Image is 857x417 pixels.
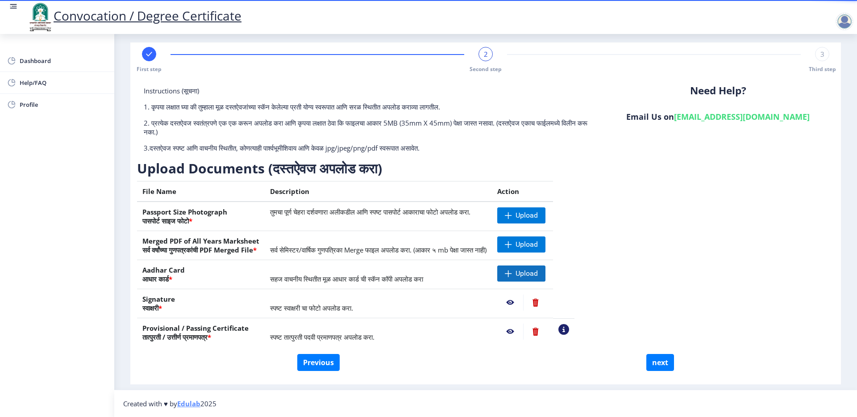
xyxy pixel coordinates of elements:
p: 3.दस्तऐवज स्पष्ट आणि वाचनीय स्थितीत, कोणत्याही पार्श्वभूमीशिवाय आणि केवळ jpg/jpeg/png/pdf स्वरूपा... [144,143,595,152]
th: Description [265,181,492,202]
nb-action: View File [497,295,523,311]
span: 3 [820,50,824,59]
span: Profile [20,99,107,110]
span: Instructions (सूचना) [144,86,199,95]
span: सहज वाचनीय स्थितीत मूळ आधार कार्ड ची स्कॅन कॉपी अपलोड करा [270,274,423,283]
th: File Name [137,181,265,202]
a: [EMAIL_ADDRESS][DOMAIN_NAME] [674,111,810,122]
span: Help/FAQ [20,77,107,88]
nb-action: Delete File [523,324,548,340]
th: Passport Size Photograph पासपोर्ट साइज फोटो [137,202,265,231]
h3: Upload Documents (दस्तऐवज अपलोड करा) [137,160,574,177]
span: Second step [470,65,502,73]
span: स्पष्ट स्वाक्षरी चा फोटो अपलोड करा. [270,303,353,312]
button: next [646,354,674,371]
span: Upload [516,240,538,249]
span: 2 [484,50,488,59]
span: Dashboard [20,55,107,66]
nb-action: View File [497,324,523,340]
a: Edulab [177,399,200,408]
p: 1. कृपया लक्षात घ्या की तुम्हाला मूळ दस्तऐवजांच्या स्कॅन केलेल्या प्रती योग्य स्वरूपात आणि सरळ स्... [144,102,595,111]
th: Merged PDF of All Years Marksheet सर्व वर्षांच्या गुणपत्रकांची PDF Merged File [137,231,265,260]
span: First step [137,65,162,73]
button: Previous [297,354,340,371]
h6: Email Us on [608,111,828,122]
th: Provisional / Passing Certificate तात्पुरती / उत्तीर्ण प्रमाणपत्र [137,318,265,347]
p: 2. प्रत्येक दस्तऐवज स्वतंत्रपणे एक एक करून अपलोड करा आणि कृपया लक्षात ठेवा कि फाइलचा आकार 5MB (35... [144,118,595,136]
span: सर्व सेमिस्टर/वार्षिक गुणपत्रिका Merge फाइल अपलोड करा. (आकार ५ mb पेक्षा जास्त नाही) [270,245,487,254]
a: Convocation / Degree Certificate [27,7,241,24]
span: Upload [516,211,538,220]
span: Created with ♥ by 2025 [123,399,216,408]
td: तुमचा पूर्ण चेहरा दर्शवणारा अलीकडील आणि स्पष्ट पासपोर्ट आकाराचा फोटो अपलोड करा. [265,202,492,231]
span: Third step [809,65,836,73]
th: Aadhar Card आधार कार्ड [137,260,265,289]
b: Need Help? [690,84,746,97]
nb-action: Delete File [523,295,548,311]
th: Signature स्वाक्षरी [137,289,265,318]
nb-action: View Sample PDC [558,324,569,335]
img: logo [27,2,54,32]
span: स्पष्ट तात्पुरती पदवी प्रमाणपत्र अपलोड करा. [270,333,374,341]
span: Upload [516,269,538,278]
th: Action [492,181,553,202]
